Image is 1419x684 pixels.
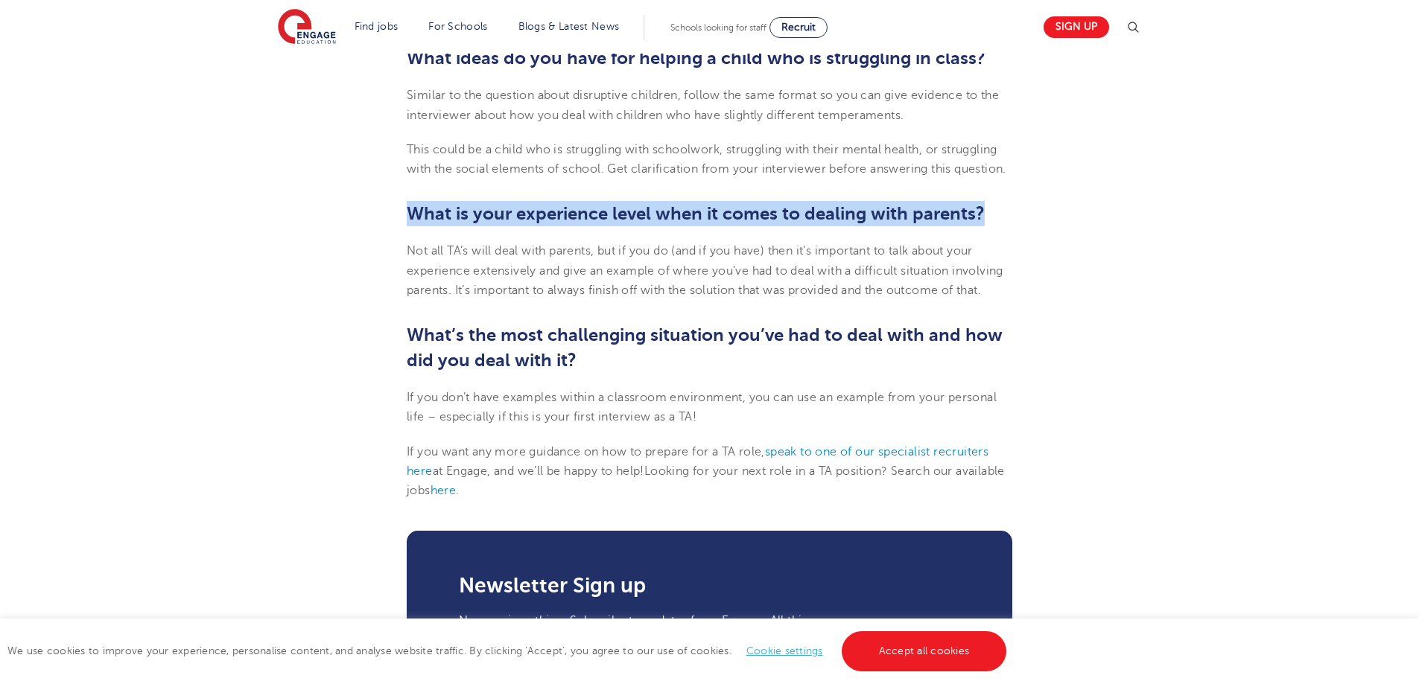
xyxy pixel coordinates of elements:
span: If you don’t have examples within a classroom environment, you can use an example from your perso... [407,391,997,423]
span: Recruit [781,22,816,33]
b: What’s the most challenging situation you’ve had to deal with and how did you deal with it? [407,325,1003,371]
a: here [431,484,457,497]
h3: Newsletter Sign up [459,575,960,596]
span: Similar to the question about disruptive children, follow the same format so you can give evidenc... [407,89,999,121]
a: Accept all cookies [842,631,1007,671]
a: Find jobs [355,21,399,32]
b: What ideas do you have for helping a child who is struggling in class? [407,48,985,68]
span: Not all TA’s will deal with parents, but if you do (and if you have) then it’s important to talk ... [407,244,1003,297]
span: If you want any more guidance on how to prepare for a TA role, at Engage, and we’ll be happy to h... [407,445,988,478]
span: This could be a child who is struggling with schoolwork, struggling with their mental health, or ... [407,143,1006,176]
span: Looking for your next role in a TA position? Search our available jobs [407,464,1005,497]
a: For Schools [428,21,487,32]
a: Sign up [1044,16,1109,38]
a: Cookie settings [746,645,823,656]
img: Engage Education [278,9,336,46]
a: Recruit [769,17,828,38]
span: . [456,484,459,497]
span: We use cookies to improve your experience, personalise content, and analyse website traffic. By c... [7,645,1010,656]
b: What is your experience level when it comes to dealing with parents? [407,203,985,224]
a: Blogs & Latest News [518,21,620,32]
span: Schools looking for staff [670,22,766,33]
